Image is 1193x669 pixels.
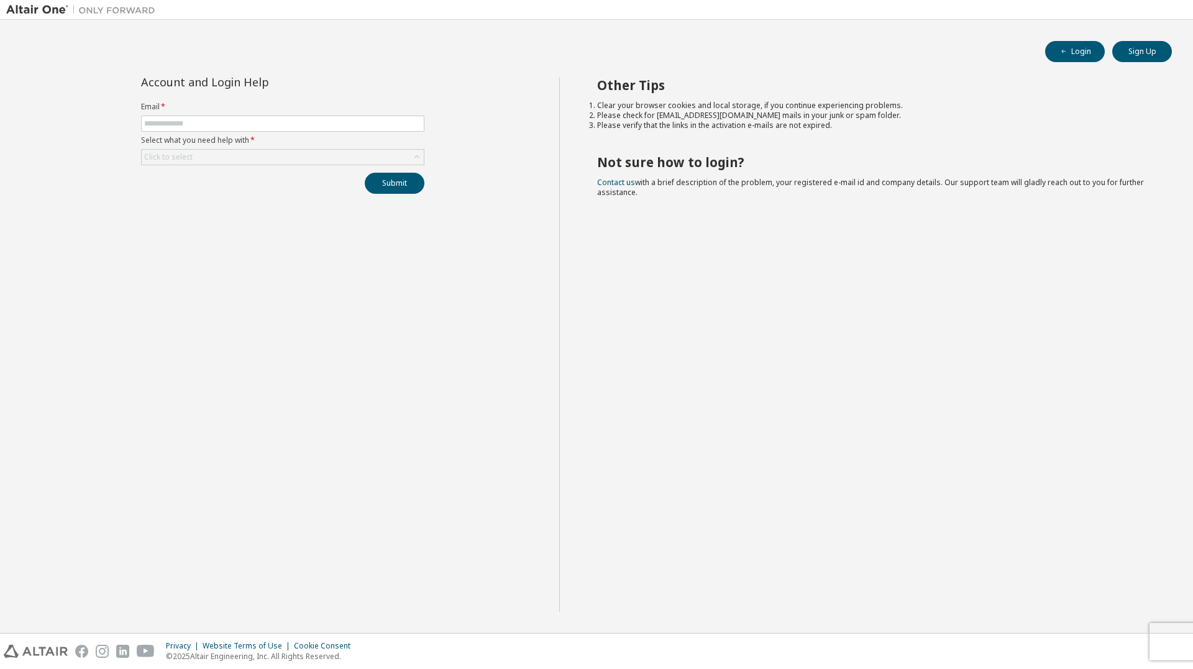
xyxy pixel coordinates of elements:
h2: Other Tips [597,77,1150,93]
li: Please check for [EMAIL_ADDRESS][DOMAIN_NAME] mails in your junk or spam folder. [597,111,1150,121]
div: Click to select [144,152,193,162]
label: Email [141,102,424,112]
label: Select what you need help with [141,135,424,145]
img: instagram.svg [96,645,109,658]
h2: Not sure how to login? [597,154,1150,170]
div: Cookie Consent [294,641,358,651]
img: Altair One [6,4,162,16]
img: youtube.svg [137,645,155,658]
img: facebook.svg [75,645,88,658]
img: altair_logo.svg [4,645,68,658]
a: Contact us [597,177,635,188]
span: with a brief description of the problem, your registered e-mail id and company details. Our suppo... [597,177,1144,198]
button: Sign Up [1112,41,1172,62]
li: Clear your browser cookies and local storage, if you continue experiencing problems. [597,101,1150,111]
img: linkedin.svg [116,645,129,658]
p: © 2025 Altair Engineering, Inc. All Rights Reserved. [166,651,358,662]
div: Privacy [166,641,203,651]
div: Account and Login Help [141,77,368,87]
div: Click to select [142,150,424,165]
li: Please verify that the links in the activation e-mails are not expired. [597,121,1150,130]
div: Website Terms of Use [203,641,294,651]
button: Submit [365,173,424,194]
button: Login [1045,41,1105,62]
